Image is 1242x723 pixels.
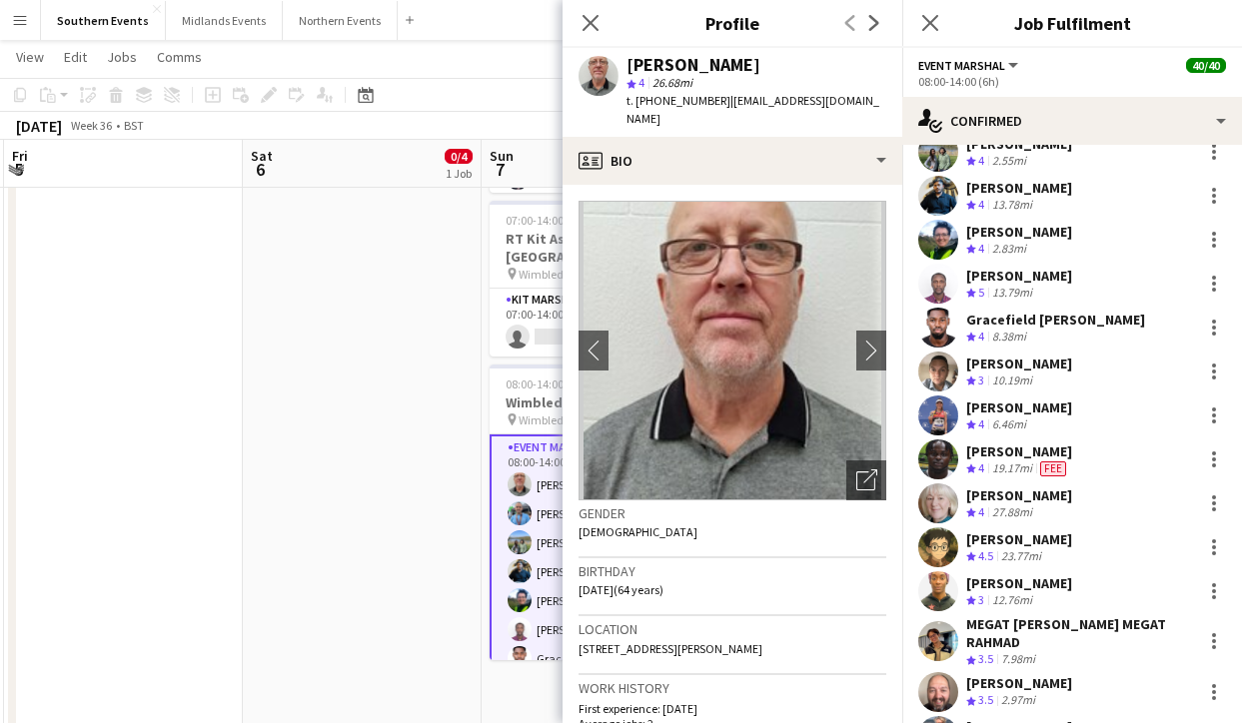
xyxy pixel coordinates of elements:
[902,97,1242,145] div: Confirmed
[978,416,984,431] span: 4
[966,398,1072,416] div: [PERSON_NAME]
[41,1,166,40] button: Southern Events
[490,147,514,165] span: Sun
[988,416,1030,433] div: 6.46mi
[519,267,668,282] span: Wimbledon Common HM and 10k
[966,674,1072,692] div: [PERSON_NAME]
[12,147,28,165] span: Fri
[8,44,52,70] a: View
[966,223,1072,241] div: [PERSON_NAME]
[519,412,668,427] span: Wimbledon Common HM and 10k
[978,592,984,607] span: 3
[1036,460,1070,477] div: Crew has different fees then in role
[966,442,1072,460] div: [PERSON_NAME]
[638,75,644,90] span: 4
[16,48,44,66] span: View
[978,504,984,519] span: 4
[579,701,886,716] p: First experience: [DATE]
[579,201,886,500] img: Crew avatar or photo
[157,48,202,66] span: Comms
[988,460,1036,477] div: 19.17mi
[563,10,902,36] h3: Profile
[966,530,1072,548] div: [PERSON_NAME]
[490,393,713,411] h3: Wimbledon Common
[626,56,760,74] div: [PERSON_NAME]
[966,355,1072,372] div: [PERSON_NAME]
[966,574,1072,592] div: [PERSON_NAME]
[626,93,879,126] span: | [EMAIL_ADDRESS][DOMAIN_NAME]
[490,201,713,357] app-job-card: 07:00-14:00 (7h)0/1RT Kit Assistant - [GEOGRAPHIC_DATA] Wimbledon Common HM and 10k1 RoleKit Mars...
[248,158,273,181] span: 6
[579,582,663,597] span: [DATE] (64 years)
[490,230,713,266] h3: RT Kit Assistant - [GEOGRAPHIC_DATA]
[99,44,145,70] a: Jobs
[579,641,762,656] span: [STREET_ADDRESS][PERSON_NAME]
[124,118,144,133] div: BST
[283,1,398,40] button: Northern Events
[966,615,1194,651] div: MEGAT [PERSON_NAME] MEGAT RAHMAD
[56,44,95,70] a: Edit
[579,562,886,580] h3: Birthday
[918,74,1226,89] div: 08:00-14:00 (6h)
[563,137,902,185] div: Bio
[487,158,514,181] span: 7
[988,285,1036,302] div: 13.79mi
[1186,58,1226,73] span: 40/40
[988,504,1036,521] div: 27.88mi
[64,48,87,66] span: Edit
[846,460,886,500] div: Open photos pop-in
[988,241,1030,258] div: 2.83mi
[579,679,886,697] h3: Work history
[966,267,1072,285] div: [PERSON_NAME]
[446,166,472,181] div: 1 Job
[626,93,730,108] span: t. [PHONE_NUMBER]
[988,197,1036,214] div: 13.78mi
[966,179,1072,197] div: [PERSON_NAME]
[251,147,273,165] span: Sat
[988,372,1036,389] div: 10.19mi
[978,548,993,563] span: 4.5
[966,311,1145,329] div: Gracefield [PERSON_NAME]
[978,692,993,707] span: 3.5
[490,289,713,357] app-card-role: Kit Marshal32A0/107:00-14:00 (7h)
[997,651,1039,668] div: 7.98mi
[66,118,116,133] span: Week 36
[648,75,696,90] span: 26.68mi
[166,1,283,40] button: Midlands Events
[978,285,984,300] span: 5
[978,460,984,475] span: 4
[579,620,886,638] h3: Location
[16,116,62,136] div: [DATE]
[506,213,587,228] span: 07:00-14:00 (7h)
[902,10,1242,36] h3: Job Fulfilment
[978,372,984,387] span: 3
[579,504,886,522] h3: Gender
[966,486,1072,504] div: [PERSON_NAME]
[445,149,473,164] span: 0/4
[997,548,1045,565] div: 23.77mi
[978,651,993,666] span: 3.5
[490,364,713,660] app-job-card: 08:00-14:00 (6h)40/40Wimbledon Common Wimbledon Common HM and 10k1 RoleEvent Marshal40/4008:00-14...
[579,524,697,539] span: [DEMOGRAPHIC_DATA]
[107,48,137,66] span: Jobs
[978,153,984,168] span: 4
[978,197,984,212] span: 4
[918,58,1005,73] span: Event Marshal
[988,153,1030,170] div: 2.55mi
[149,44,210,70] a: Comms
[1040,461,1066,476] span: Fee
[988,329,1030,346] div: 8.38mi
[978,329,984,344] span: 4
[988,592,1036,609] div: 12.76mi
[997,692,1039,709] div: 2.97mi
[506,376,587,391] span: 08:00-14:00 (6h)
[918,58,1021,73] button: Event Marshal
[978,241,984,256] span: 4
